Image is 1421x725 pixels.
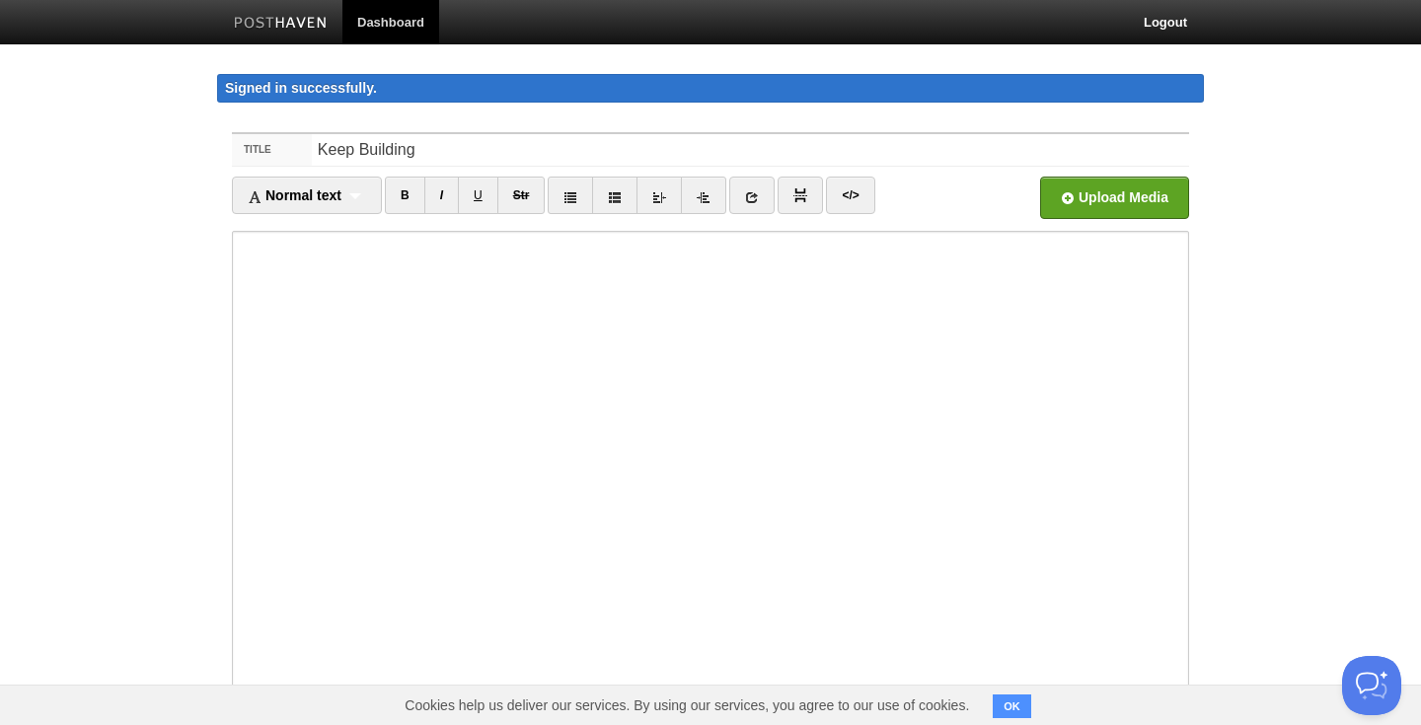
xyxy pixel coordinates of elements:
a: I [424,177,459,214]
a: U [458,177,498,214]
img: pagebreak-icon.png [793,188,807,202]
button: OK [993,694,1031,718]
a: </> [826,177,874,214]
label: Title [232,134,312,166]
a: Str [497,177,546,214]
del: Str [513,188,530,202]
iframe: Help Scout Beacon - Open [1342,656,1401,715]
a: B [385,177,425,214]
span: Normal text [248,187,341,203]
span: Cookies help us deliver our services. By using our services, you agree to our use of cookies. [385,686,989,725]
img: Posthaven-bar [234,17,328,32]
div: Signed in successfully. [217,74,1204,103]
